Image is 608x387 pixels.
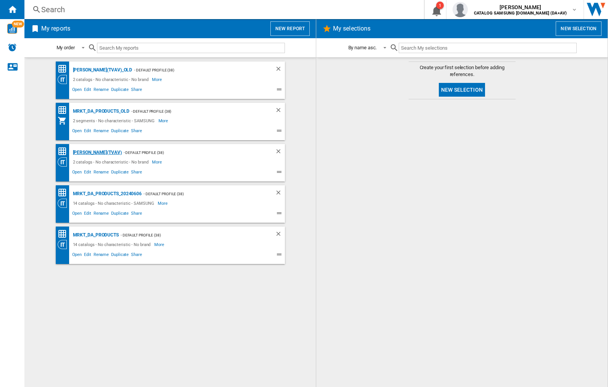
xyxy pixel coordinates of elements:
[71,86,83,95] span: Open
[58,147,71,156] div: Price Matrix
[71,127,83,136] span: Open
[474,3,567,11] span: [PERSON_NAME]
[275,230,285,240] div: Delete
[71,189,142,199] div: MRKT_DA_PRODUCTS_20240606
[130,127,143,136] span: Share
[58,229,71,239] div: Price Matrix
[71,116,158,125] div: 2 segments - No characteristic - SAMSUNG
[110,210,130,219] span: Duplicate
[71,65,133,75] div: [PERSON_NAME](TVAV)_old
[83,168,92,178] span: Edit
[129,107,260,116] div: - Default profile (38)
[275,189,285,199] div: Delete
[474,11,567,16] b: CATALOG SAMSUNG [DOMAIN_NAME] (DA+AV)
[275,107,285,116] div: Delete
[71,148,122,157] div: [PERSON_NAME](TVAV)
[130,86,143,95] span: Share
[110,168,130,178] span: Duplicate
[97,43,285,53] input: Search My reports
[436,2,444,9] div: 1
[71,157,152,167] div: 2 catalogs - No characteristic - No brand
[132,65,259,75] div: - Default profile (38)
[275,148,285,157] div: Delete
[71,251,83,260] span: Open
[71,210,83,219] span: Open
[71,168,83,178] span: Open
[556,21,602,36] button: New selection
[92,127,110,136] span: Rename
[71,75,152,84] div: 2 catalogs - No characteristic - No brand
[58,240,71,249] div: Category View
[130,251,143,260] span: Share
[58,64,71,74] div: Price Matrix
[71,107,129,116] div: MRKT_DA_PRODUCTS_OLD
[41,4,404,15] div: Search
[92,86,110,95] span: Rename
[7,24,17,34] img: wise-card.svg
[8,43,17,52] img: alerts-logo.svg
[12,21,24,28] span: NEW
[58,75,71,84] div: Category View
[453,2,468,17] img: profile.jpg
[57,45,75,50] div: My order
[40,21,72,36] h2: My reports
[71,240,155,249] div: 14 catalogs - No characteristic - No brand
[158,116,170,125] span: More
[142,189,259,199] div: - Default profile (38)
[92,251,110,260] span: Rename
[409,64,516,78] span: Create your first selection before adding references.
[71,230,119,240] div: MRKT_DA_PRODUCTS
[110,251,130,260] span: Duplicate
[130,168,143,178] span: Share
[152,75,163,84] span: More
[348,45,377,50] div: By name asc.
[58,105,71,115] div: Price Matrix
[122,148,260,157] div: - Default profile (38)
[58,157,71,167] div: Category View
[92,210,110,219] span: Rename
[158,199,169,208] span: More
[110,127,130,136] span: Duplicate
[83,210,92,219] span: Edit
[110,86,130,95] span: Duplicate
[270,21,310,36] button: New report
[83,127,92,136] span: Edit
[119,230,260,240] div: - Default profile (38)
[58,188,71,198] div: Price Matrix
[83,251,92,260] span: Edit
[92,168,110,178] span: Rename
[58,116,71,125] div: My Assortment
[275,65,285,75] div: Delete
[130,210,143,219] span: Share
[58,199,71,208] div: Category View
[71,199,158,208] div: 14 catalogs - No characteristic - SAMSUNG
[331,21,372,36] h2: My selections
[439,83,485,97] button: New selection
[152,157,163,167] span: More
[83,86,92,95] span: Edit
[154,240,165,249] span: More
[399,43,576,53] input: Search My selections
